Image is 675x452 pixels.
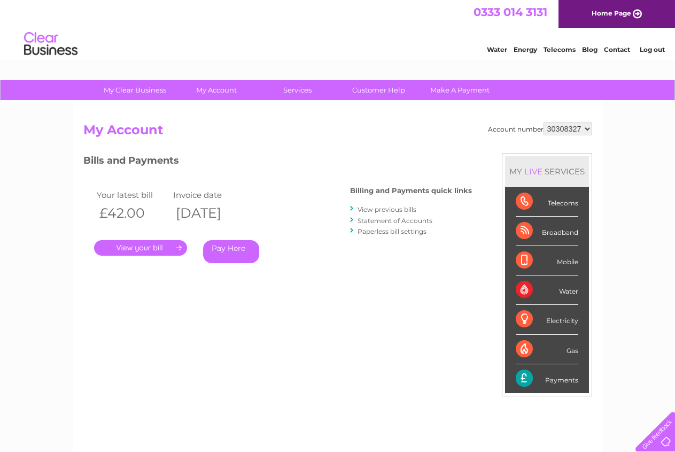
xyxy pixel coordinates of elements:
td: Your latest bill [94,188,171,202]
div: LIVE [522,166,545,177]
a: Telecoms [544,45,576,53]
div: Account number [488,122,592,135]
a: My Account [172,80,260,100]
div: Telecoms [516,187,578,217]
th: [DATE] [170,202,247,224]
h3: Bills and Payments [83,153,472,172]
a: Statement of Accounts [358,217,432,225]
a: Services [253,80,342,100]
div: Gas [516,335,578,364]
a: Customer Help [335,80,423,100]
a: 0333 014 3131 [474,5,547,19]
div: Payments [516,364,578,393]
a: Blog [582,45,598,53]
th: £42.00 [94,202,171,224]
a: Energy [514,45,537,53]
h2: My Account [83,122,592,143]
a: Make A Payment [416,80,504,100]
a: My Clear Business [91,80,179,100]
a: Pay Here [203,240,259,263]
a: Log out [640,45,665,53]
a: Contact [604,45,630,53]
h4: Billing and Payments quick links [350,187,472,195]
td: Invoice date [170,188,247,202]
a: View previous bills [358,205,416,213]
a: . [94,240,187,256]
img: logo.png [24,28,78,60]
div: Electricity [516,305,578,334]
div: MY SERVICES [505,156,589,187]
div: Mobile [516,246,578,275]
div: Clear Business is a trading name of Verastar Limited (registered in [GEOGRAPHIC_DATA] No. 3667643... [86,6,591,52]
div: Broadband [516,217,578,246]
a: Water [487,45,507,53]
div: Water [516,275,578,305]
a: Paperless bill settings [358,227,426,235]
